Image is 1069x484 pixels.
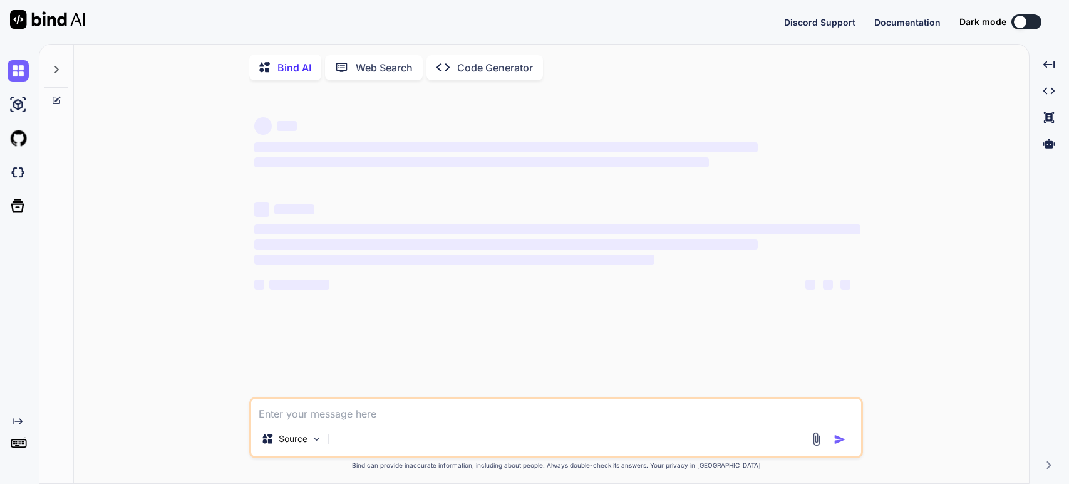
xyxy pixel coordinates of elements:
[8,128,29,149] img: githubLight
[784,16,855,29] button: Discord Support
[274,204,314,214] span: ‌
[840,280,850,290] span: ‌
[356,60,413,75] p: Web Search
[254,142,757,152] span: ‌
[311,434,322,445] img: Pick Models
[805,280,815,290] span: ‌
[823,280,833,290] span: ‌
[254,157,709,167] span: ‌
[254,280,264,290] span: ‌
[10,10,85,29] img: Bind AI
[457,60,533,75] p: Code Generator
[254,117,272,135] span: ‌
[254,224,860,234] span: ‌
[277,60,311,75] p: Bind AI
[277,121,297,131] span: ‌
[269,280,329,290] span: ‌
[279,433,307,445] p: Source
[784,17,855,28] span: Discord Support
[8,60,29,82] img: chat
[249,461,863,470] p: Bind can provide inaccurate information, including about people. Always double-check its answers....
[809,432,824,446] img: attachment
[254,202,269,217] span: ‌
[834,433,846,446] img: icon
[874,17,941,28] span: Documentation
[959,16,1006,28] span: Dark mode
[254,255,654,265] span: ‌
[8,162,29,183] img: darkCloudIdeIcon
[254,239,757,250] span: ‌
[8,94,29,115] img: ai-studio
[874,16,941,29] button: Documentation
